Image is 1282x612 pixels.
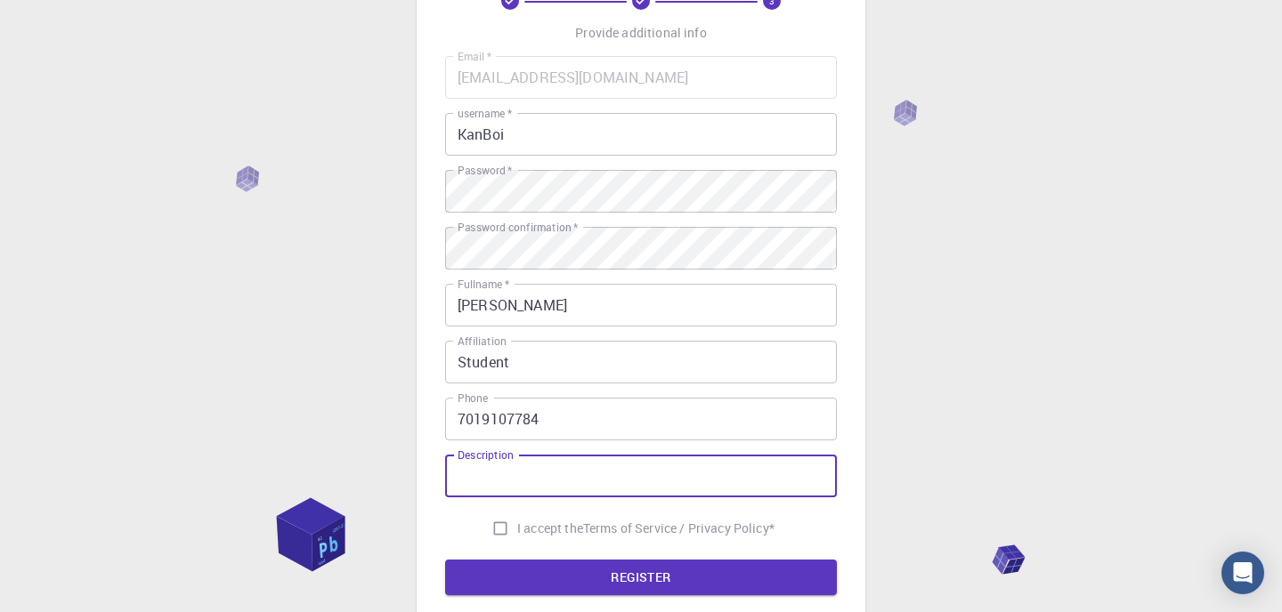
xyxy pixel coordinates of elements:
label: Phone [458,391,488,406]
label: Password [458,163,512,178]
label: username [458,106,512,121]
p: Terms of Service / Privacy Policy * [583,519,775,537]
label: Affiliation [458,334,506,349]
button: REGISTER [445,560,837,595]
span: I accept the [517,519,583,537]
label: Password confirmation [458,220,578,235]
p: Provide additional info [575,24,706,42]
div: Open Intercom Messenger [1221,552,1264,594]
label: Description [458,447,514,463]
label: Fullname [458,277,509,292]
a: Terms of Service / Privacy Policy* [583,519,775,537]
label: Email [458,49,491,64]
